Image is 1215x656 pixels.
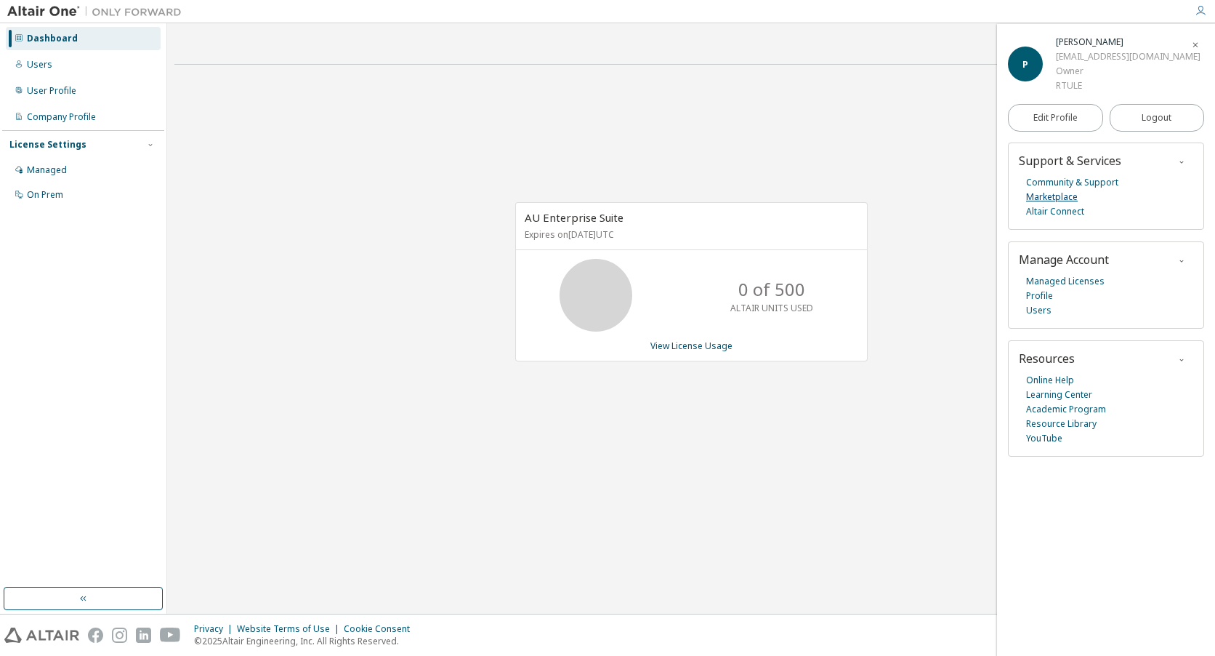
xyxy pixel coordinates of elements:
img: linkedin.svg [136,628,151,643]
div: License Settings [9,139,86,151]
span: AU Enterprise Suite [525,210,623,225]
span: Manage Account [1019,252,1109,268]
a: Managed Licenses [1026,274,1105,289]
div: Privacy [194,623,237,635]
a: Academic Program [1026,402,1106,417]
div: User Profile [27,85,76,97]
p: ALTAIR UNITS USED [730,302,813,314]
img: Altair One [7,4,189,19]
a: Online Help [1026,373,1074,388]
span: Logout [1142,111,1171,125]
button: Logout [1110,104,1205,132]
img: facebook.svg [88,628,103,643]
span: P [1022,58,1028,71]
p: © 2025 Altair Engineering, Inc. All Rights Reserved. [194,635,419,647]
span: Resources [1019,351,1075,367]
a: Edit Profile [1008,104,1103,132]
img: youtube.svg [160,628,181,643]
div: Company Profile [27,111,96,123]
div: [EMAIL_ADDRESS][DOMAIN_NAME] [1056,49,1200,64]
div: On Prem [27,189,63,201]
a: Profile [1026,289,1053,303]
div: Cookie Consent [344,623,419,635]
span: Support & Services [1019,153,1121,169]
span: Edit Profile [1033,112,1078,124]
div: Managed [27,164,67,176]
a: Resource Library [1026,417,1097,431]
img: instagram.svg [112,628,127,643]
a: YouTube [1026,431,1062,446]
div: Website Terms of Use [237,623,344,635]
a: Altair Connect [1026,204,1084,219]
div: Users [27,59,52,71]
p: 0 of 500 [738,277,805,302]
a: Users [1026,303,1051,318]
a: Learning Center [1026,388,1092,402]
div: RTULE [1056,79,1200,93]
div: Owner [1056,64,1200,79]
a: View License Usage [650,340,732,352]
a: Community & Support [1026,175,1118,190]
a: Marketplace [1026,190,1078,204]
img: altair_logo.svg [4,628,79,643]
div: Dashboard [27,33,78,44]
div: Pedro Salvadores Palacio [1056,35,1200,49]
p: Expires on [DATE] UTC [525,228,855,241]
